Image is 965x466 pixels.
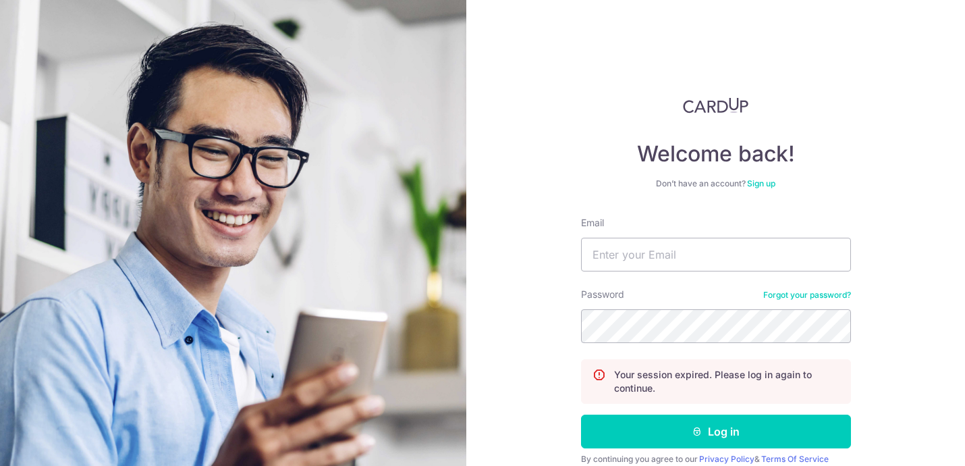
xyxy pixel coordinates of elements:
div: Don’t have an account? [581,178,851,189]
label: Email [581,216,604,230]
button: Log in [581,415,851,448]
div: By continuing you agree to our & [581,454,851,465]
a: Forgot your password? [763,290,851,301]
a: Privacy Policy [699,454,754,464]
label: Password [581,288,624,301]
a: Terms Of Service [761,454,829,464]
p: Your session expired. Please log in again to continue. [614,368,839,395]
img: CardUp Logo [683,97,749,113]
input: Enter your Email [581,238,851,271]
h4: Welcome back! [581,140,851,167]
a: Sign up [747,178,775,188]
